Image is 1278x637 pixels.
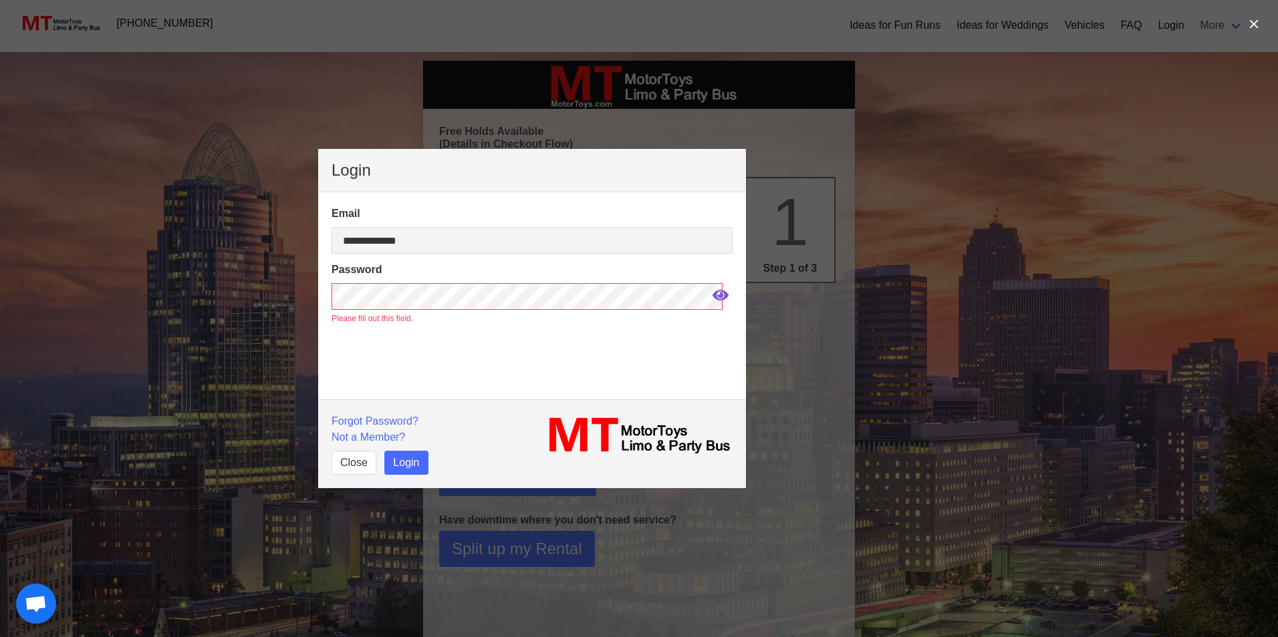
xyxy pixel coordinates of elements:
label: Email [332,206,733,222]
p: Please fill out this field. [332,312,733,325]
p: Login [332,162,733,178]
button: Login [384,451,428,475]
label: Password [332,262,733,278]
iframe: reCAPTCHA [332,333,535,433]
img: MT_logo_name.png [540,413,733,457]
a: Open chat [16,584,56,624]
a: Not a Member? [332,431,405,443]
a: Forgot Password? [332,415,418,427]
button: Close [332,451,376,475]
